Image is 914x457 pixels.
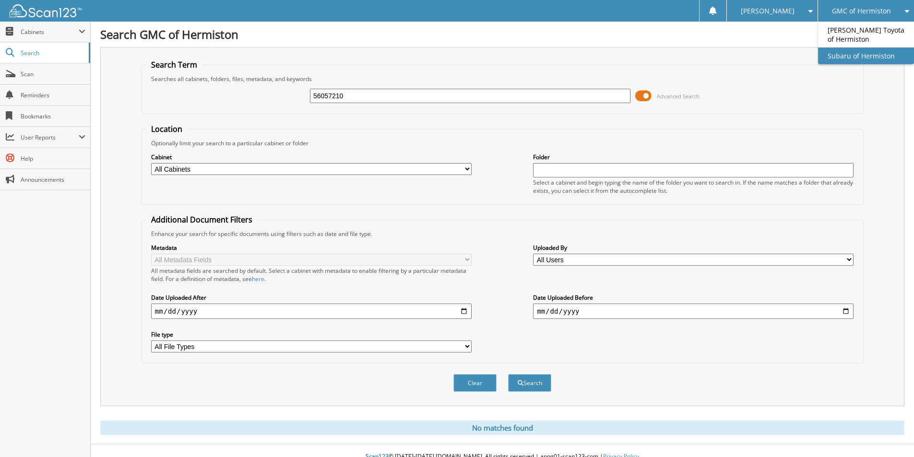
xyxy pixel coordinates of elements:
[533,178,854,195] div: Select a cabinet and begin typing the name of the folder you want to search in. If the name match...
[533,153,854,161] label: Folder
[508,374,551,392] button: Search
[151,153,472,161] label: Cabinet
[146,230,858,238] div: Enhance your search for specific documents using filters such as date and file type.
[21,28,79,36] span: Cabinets
[21,49,84,57] span: Search
[533,293,854,302] label: Date Uploaded Before
[146,214,257,225] legend: Additional Document Filters
[21,70,85,78] span: Scan
[21,133,79,141] span: User Reports
[657,93,700,100] span: Advanced Search
[832,8,891,14] span: GMC of Hermiston
[818,22,914,47] a: [PERSON_NAME] Toyota of Hermiston
[252,275,264,283] a: here
[21,112,85,120] span: Bookmarks
[866,411,914,457] iframe: Chat Widget
[818,47,914,64] a: Subaru of Hermiston
[100,26,904,42] h1: Search GMC of Hermiston
[151,267,472,283] div: All metadata fields are searched by default. Select a cabinet with metadata to enable filtering b...
[151,330,472,339] label: File type
[146,75,858,83] div: Searches all cabinets, folders, files, metadata, and keywords
[146,59,202,70] legend: Search Term
[453,374,497,392] button: Clear
[741,8,795,14] span: [PERSON_NAME]
[10,4,82,17] img: scan123-logo-white.svg
[21,154,85,163] span: Help
[146,139,858,147] div: Optionally limit your search to a particular cabinet or folder
[146,124,187,134] legend: Location
[533,244,854,252] label: Uploaded By
[151,304,472,319] input: start
[21,176,85,184] span: Announcements
[151,244,472,252] label: Metadata
[151,293,472,302] label: Date Uploaded After
[533,304,854,319] input: end
[21,91,85,99] span: Reminders
[100,421,904,435] div: No matches found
